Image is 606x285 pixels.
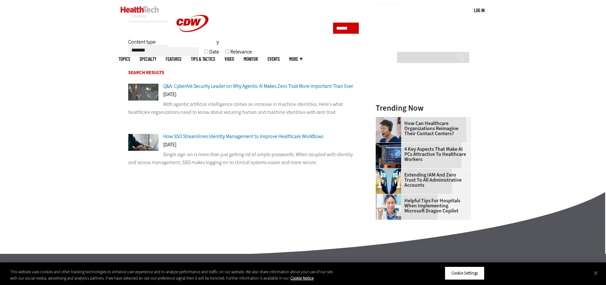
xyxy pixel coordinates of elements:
img: Home [121,6,159,13]
a: Events [268,57,280,61]
p: With agentic artificial intelligence comes an increase in machine identities. Here’s what healthc... [128,100,359,116]
a: Features [166,57,181,61]
a: How SSO Streamlines Identity Management to Improve Healthcare Workflows [163,133,323,140]
a: How Can Healthcare Organizations Reimagine Their Contact Centers? [376,121,467,136]
div: User menu [474,7,484,14]
img: Doctor using phone to dictate to tablet [376,194,401,220]
img: abstract image of woman with pixelated face [376,169,401,194]
a: Log in [474,7,484,13]
a: Healthcare contact center [376,117,404,122]
button: Close [589,266,603,280]
a: More information about your privacy [290,275,314,281]
a: abstract image of woman with pixelated face [376,169,404,174]
h3: Trending Now [376,104,471,112]
img: Healthcare contact center [376,117,401,142]
a: Tips & Tactics [191,57,215,61]
a: Helpful Tips for Hospitals When Implementing Microsoft Dragon Copilot [376,198,467,213]
img: Group of humans and robots accessing a network [128,84,158,101]
span: More [289,57,303,61]
a: Doctor using phone to dictate to tablet [376,194,404,199]
div: [DATE] [128,92,359,100]
a: Desktop monitor with brain AI concept [376,143,404,148]
div: This website uses cookies and other tracking technologies to enhance user experience and to analy... [10,269,333,281]
a: MonITor [244,57,258,61]
a: 4 Key Aspects That Make AI PCs Attractive to Healthcare Workers [376,147,467,162]
div: [DATE] [128,142,359,150]
p: Single sign-on is more than just getting rid of simple passwords. When coupled with identity and ... [128,150,359,167]
a: CDW [169,42,216,49]
span: Specialty [140,57,156,61]
a: Video [225,57,234,61]
img: Desktop monitor with brain AI concept [376,143,401,168]
button: Cookie Settings [445,267,484,280]
img: Person logging into their computer [128,134,158,151]
h2: Search Results [128,70,359,75]
span: Topics [119,57,130,61]
a: Q&A: CyberArk Security Leader on Why Agentic AI Makes Zero Trust More Important Than Ever [163,83,353,89]
a: Extending IAM and Zero Trust to All Administrative Accounts [376,172,467,188]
